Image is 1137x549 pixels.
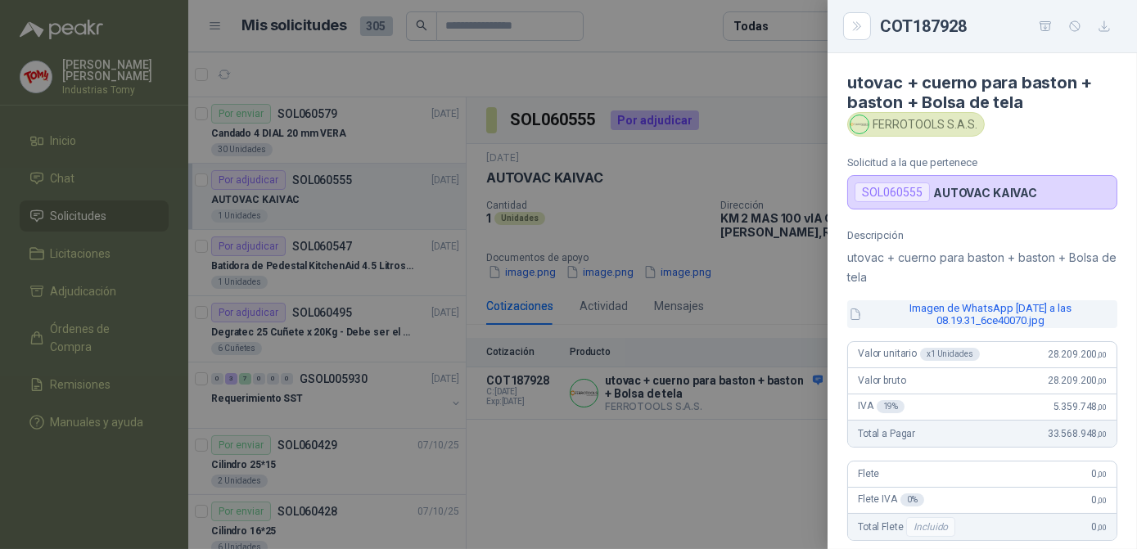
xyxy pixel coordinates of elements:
p: AUTOVAC KAIVAC [933,186,1037,200]
span: 0 [1092,468,1107,479]
div: x 1 Unidades [920,348,980,361]
span: Flete IVA [858,493,924,506]
div: SOL060555 [855,182,930,202]
span: 28.209.200 [1048,349,1107,360]
span: 0 [1092,521,1107,533]
span: ,00 [1097,470,1107,479]
div: FERROTOOLS S.A.S. [847,112,985,137]
span: ,00 [1097,403,1107,412]
div: 19 % [877,400,905,413]
span: ,00 [1097,430,1107,439]
span: Total a Pagar [858,428,915,439]
span: ,00 [1097,523,1107,532]
span: Valor bruto [858,375,905,386]
span: Flete [858,468,879,479]
span: 33.568.948 [1048,428,1107,439]
h4: utovac + cuerno para baston + baston + Bolsa de tela [847,73,1117,112]
span: IVA [858,400,905,413]
span: Total Flete [858,517,959,537]
button: Close [847,16,867,36]
img: Company Logo [850,115,869,133]
div: Incluido [906,517,955,537]
div: COT187928 [880,13,1117,39]
div: 0 % [900,493,924,506]
span: ,00 [1097,350,1107,359]
p: Descripción [847,229,1117,241]
p: utovac + cuerno para baston + baston + Bolsa de tela [847,248,1117,287]
p: Solicitud a la que pertenece [847,156,1117,169]
span: 28.209.200 [1048,375,1107,386]
span: ,00 [1097,376,1107,385]
span: Valor unitario [858,348,980,361]
button: Imagen de WhatsApp [DATE] a las 08.19.31_6ce40070.jpg [847,300,1117,328]
span: 5.359.748 [1054,401,1107,412]
span: ,00 [1097,496,1107,505]
span: 0 [1092,494,1107,506]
